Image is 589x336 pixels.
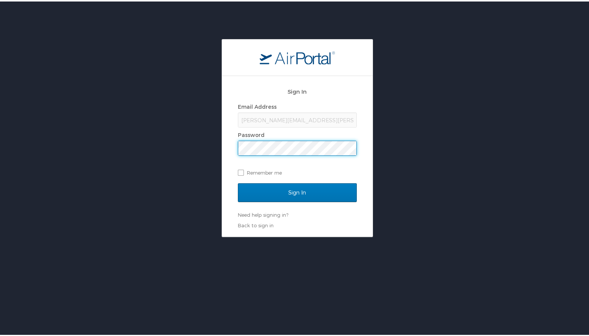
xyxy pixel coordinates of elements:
img: logo [260,49,335,63]
label: Email Address [238,102,277,108]
label: Remember me [238,166,357,177]
a: Back to sign in [238,221,274,227]
h2: Sign In [238,86,357,94]
input: Sign In [238,182,357,201]
a: Need help signing in? [238,210,288,216]
label: Password [238,130,265,137]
